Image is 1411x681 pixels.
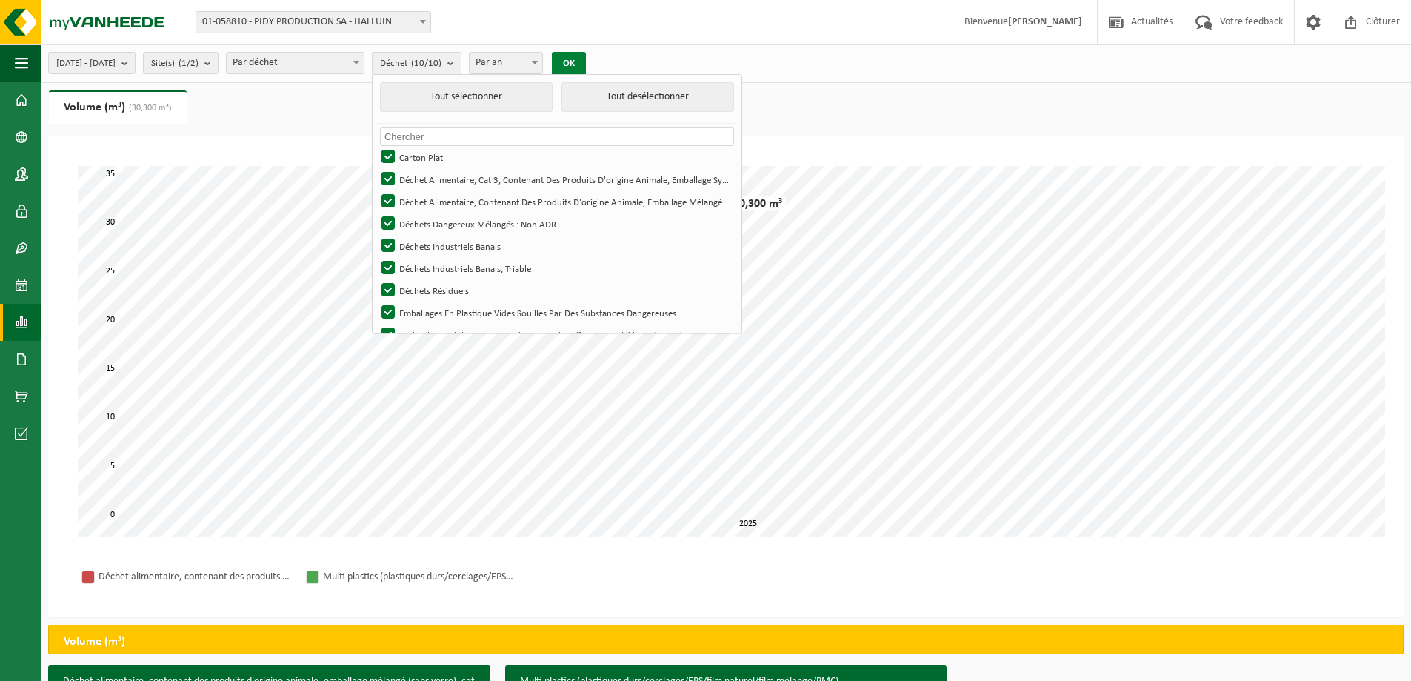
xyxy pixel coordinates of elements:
[378,324,733,346] label: Multi Plastics (plastiques Durs/cerclages/EPS/film Naturel/film Mélange/PMC)
[125,104,172,113] span: (30,300 m³)
[49,90,187,124] a: Volume (m³)
[323,568,516,586] div: Multi plastics (plastiques durs/cerclages/EPS/film naturel/film mélange/PMC)
[227,53,364,73] span: Par déchet
[378,302,733,324] label: Emballages En Plastique Vides Souillés Par Des Substances Dangereuses
[49,625,140,658] h2: Volume (m³)
[378,235,733,257] label: Déchets Industriels Banals
[196,12,430,33] span: 01-058810 - PIDY PRODUCTION SA - HALLUIN
[151,53,199,75] span: Site(s)
[378,146,733,168] label: Carton Plat
[48,52,136,74] button: [DATE] - [DATE]
[380,53,441,75] span: Déchet
[378,213,733,235] label: Déchets Dangereux Mélangés : Non ADR
[378,190,733,213] label: Déchet Alimentaire, Contenant Des Produits D'origine Animale, Emballage Mélangé (sans Verre), Cat 3
[378,279,733,302] label: Déchets Résiduels
[196,11,431,33] span: 01-058810 - PIDY PRODUCTION SA - HALLUIN
[552,52,586,76] button: OK
[378,168,733,190] label: Déchet Alimentaire, Cat 3, Contenant Des Produits D'origine Animale, Emballage Synthétique
[378,257,733,279] label: Déchets Industriels Banals, Triable
[99,568,291,586] div: Déchet alimentaire, contenant des produits d'origine animale, emballage mélangé (sans verre), cat 3
[1008,16,1082,27] strong: [PERSON_NAME]
[226,52,364,74] span: Par déchet
[730,196,786,211] div: 30,300 m³
[469,52,543,74] span: Par an
[56,53,116,75] span: [DATE] - [DATE]
[143,52,219,74] button: Site(s)(1/2)
[470,53,542,73] span: Par an
[380,127,734,146] input: Chercher
[561,82,734,112] button: Tout désélectionner
[179,59,199,68] count: (1/2)
[380,82,553,112] button: Tout sélectionner
[411,59,441,68] count: (10/10)
[372,52,461,74] button: Déchet(10/10)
